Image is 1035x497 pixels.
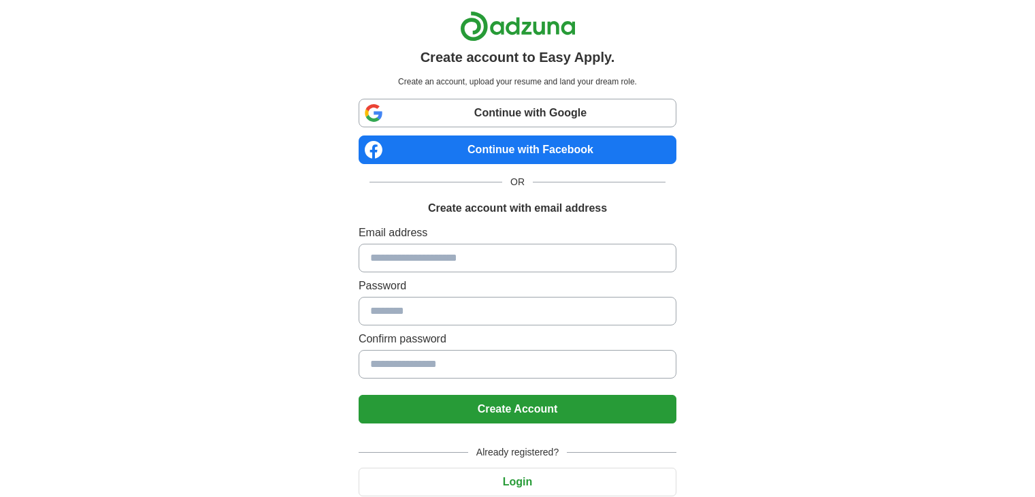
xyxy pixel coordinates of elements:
a: Login [359,476,676,487]
img: Adzuna logo [460,11,576,42]
button: Login [359,468,676,496]
h1: Create account to Easy Apply. [421,47,615,67]
label: Email address [359,225,676,241]
button: Create Account [359,395,676,423]
a: Continue with Google [359,99,676,127]
h1: Create account with email address [428,200,607,217]
label: Password [359,278,676,294]
a: Continue with Facebook [359,135,676,164]
span: Already registered? [468,445,567,460]
label: Confirm password [359,331,676,347]
span: OR [502,175,533,189]
p: Create an account, upload your resume and land your dream role. [361,76,674,88]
